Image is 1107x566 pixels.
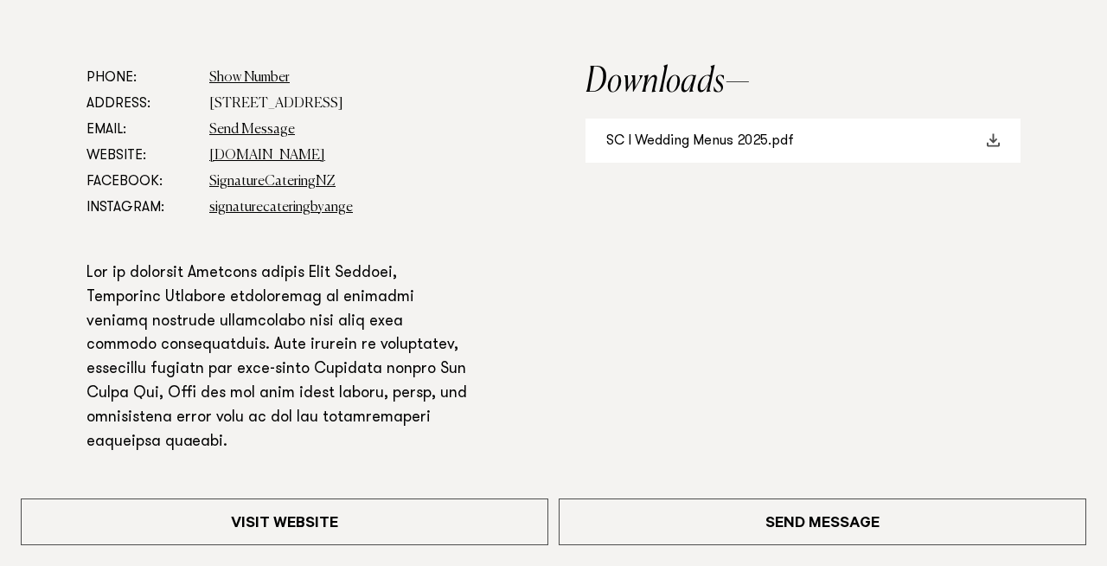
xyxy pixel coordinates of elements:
[585,119,1021,163] a: SC I Wedding Menus 2025.pdf
[559,498,1086,545] a: Send Message
[86,117,195,143] dt: Email:
[209,71,290,85] a: Show Number
[585,65,1021,100] h2: Downloads
[86,169,195,195] dt: Facebook:
[86,65,195,91] dt: Phone:
[21,498,548,545] a: Visit Website
[86,91,195,117] dt: Address:
[209,201,353,215] a: signaturecateringbyange
[209,149,325,163] a: [DOMAIN_NAME]
[86,195,195,221] dt: Instagram:
[209,123,295,137] a: Send Message
[209,175,336,189] a: SignatureCateringNZ
[86,143,195,169] dt: Website:
[209,91,474,117] dd: [STREET_ADDRESS]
